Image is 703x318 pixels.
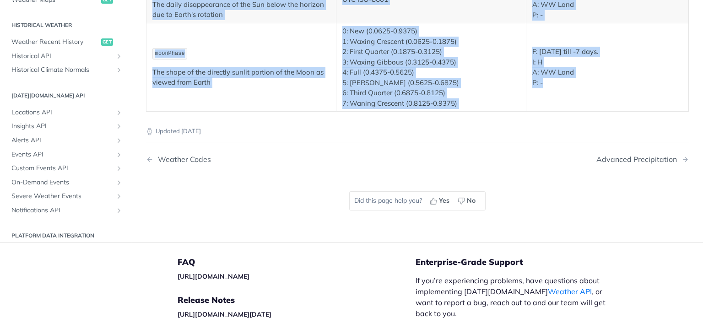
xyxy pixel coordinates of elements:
[11,38,99,47] span: Weather Recent History
[152,67,330,88] p: The shape of the directly sunlit portion of the Moon as viewed from Earth
[7,119,125,133] a: Insights APIShow subpages for Insights API
[115,137,123,144] button: Show subpages for Alerts API
[7,49,125,63] a: Historical APIShow subpages for Historical API
[153,155,211,164] div: Weather Codes
[146,146,689,173] nav: Pagination Controls
[11,51,113,60] span: Historical API
[7,162,125,175] a: Custom Events APIShow subpages for Custom Events API
[454,194,481,208] button: No
[342,26,520,108] p: 0: New (0.0625-0.9375) 1: Waxing Crescent (0.0625-0.1875) 2: First Quarter (0.1875-0.3125) 3: Wax...
[115,151,123,158] button: Show subpages for Events API
[178,272,249,280] a: [URL][DOMAIN_NAME]
[115,179,123,186] button: Show subpages for On-Demand Events
[146,127,689,136] p: Updated [DATE]
[7,176,125,189] a: On-Demand EventsShow subpages for On-Demand Events
[11,192,113,201] span: Severe Weather Events
[7,92,125,100] h2: [DATE][DOMAIN_NAME] API
[7,232,125,240] h2: Platform DATA integration
[467,196,476,205] span: No
[178,257,416,268] h5: FAQ
[11,136,113,145] span: Alerts API
[115,207,123,214] button: Show subpages for Notifications API
[548,287,592,296] a: Weather API
[115,109,123,116] button: Show subpages for Locations API
[11,108,113,117] span: Locations API
[11,164,113,173] span: Custom Events API
[416,257,630,268] h5: Enterprise-Grade Support
[146,155,379,164] a: Previous Page: Weather Codes
[11,65,113,75] span: Historical Climate Normals
[349,191,486,210] div: Did this page help you?
[155,50,185,57] span: moonPhase
[7,35,125,49] a: Weather Recent Historyget
[11,150,113,159] span: Events API
[532,47,683,88] p: F: [DATE] till -7 days. I: H A: WW Land P: -
[11,178,113,187] span: On-Demand Events
[7,106,125,119] a: Locations APIShow subpages for Locations API
[439,196,449,205] span: Yes
[115,66,123,74] button: Show subpages for Historical Climate Normals
[596,155,681,164] div: Advanced Precipitation
[115,123,123,130] button: Show subpages for Insights API
[7,63,125,77] a: Historical Climate NormalsShow subpages for Historical Climate Normals
[596,155,689,164] a: Next Page: Advanced Precipitation
[11,122,113,131] span: Insights API
[115,193,123,200] button: Show subpages for Severe Weather Events
[7,204,125,217] a: Notifications APIShow subpages for Notifications API
[7,147,125,161] a: Events APIShow subpages for Events API
[115,52,123,59] button: Show subpages for Historical API
[115,165,123,172] button: Show subpages for Custom Events API
[7,189,125,203] a: Severe Weather EventsShow subpages for Severe Weather Events
[178,295,416,306] h5: Release Notes
[7,134,125,147] a: Alerts APIShow subpages for Alerts API
[11,206,113,215] span: Notifications API
[101,38,113,46] span: get
[7,21,125,29] h2: Historical Weather
[427,194,454,208] button: Yes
